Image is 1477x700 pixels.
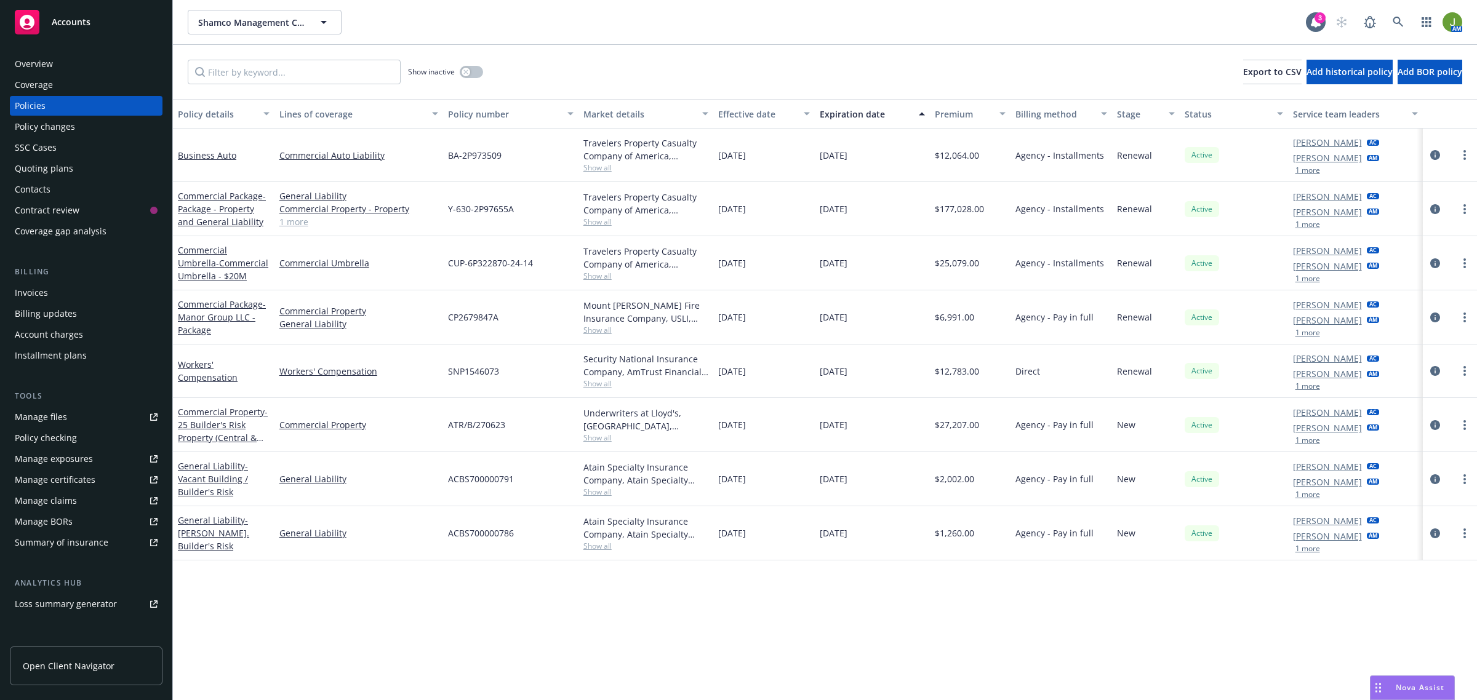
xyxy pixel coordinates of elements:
[820,149,847,162] span: [DATE]
[15,96,46,116] div: Policies
[178,460,248,498] a: General Liability
[10,512,162,531] a: Manage BORs
[1015,202,1104,215] span: Agency - Installments
[15,533,108,552] div: Summary of insurance
[718,472,746,485] span: [DATE]
[178,298,266,336] span: - Manor Group LLC - Package
[279,202,438,215] a: Commercial Property - Property
[935,108,993,121] div: Premium
[279,189,438,202] a: General Liability
[718,311,746,324] span: [DATE]
[583,191,709,217] div: Travelers Property Casualty Company of America, Travelers Insurance
[1015,149,1104,162] span: Agency - Installments
[820,365,847,378] span: [DATE]
[279,472,438,485] a: General Liability
[1190,204,1214,215] span: Active
[1386,10,1411,34] a: Search
[1370,675,1455,700] button: Nova Assist
[178,514,249,552] a: General Liability
[1428,256,1443,271] a: circleInformation
[10,117,162,137] a: Policy changes
[10,390,162,402] div: Tools
[1293,190,1362,203] a: [PERSON_NAME]
[1428,148,1443,162] a: circleInformation
[1457,202,1472,217] a: more
[820,202,847,215] span: [DATE]
[1295,437,1320,444] button: 1 more
[1117,149,1152,162] span: Renewal
[15,491,77,511] div: Manage claims
[1457,148,1472,162] a: more
[718,149,746,162] span: [DATE]
[448,149,502,162] span: BA-2P973509
[820,108,911,121] div: Expiration date
[1190,149,1214,161] span: Active
[1443,12,1462,32] img: photo
[15,325,83,344] div: Account charges
[1112,99,1180,129] button: Stage
[279,215,438,228] a: 1 more
[15,283,48,303] div: Invoices
[583,352,709,378] div: Security National Insurance Company, AmTrust Financial Services
[1293,136,1362,149] a: [PERSON_NAME]
[10,407,162,427] a: Manage files
[1293,352,1362,365] a: [PERSON_NAME]
[1295,167,1320,174] button: 1 more
[178,190,266,228] span: - Package - Property and General Liability
[10,5,162,39] a: Accounts
[1293,260,1362,272] a: [PERSON_NAME]
[10,533,162,552] a: Summary of insurance
[15,201,79,220] div: Contract review
[52,17,90,27] span: Accounts
[1015,472,1094,485] span: Agency - Pay in full
[448,472,514,485] span: ACBS700000791
[448,202,514,215] span: Y-630-2P97655A
[448,365,499,378] span: SNP1546073
[583,432,709,443] span: Show all
[178,190,266,228] a: Commercial Package
[279,108,425,121] div: Lines of coverage
[10,428,162,448] a: Policy checking
[1015,527,1094,539] span: Agency - Pay in full
[820,311,847,324] span: [DATE]
[448,311,498,324] span: CP2679847A
[10,221,162,241] a: Coverage gap analysis
[279,418,438,431] a: Commercial Property
[1117,472,1135,485] span: New
[1457,472,1472,487] a: more
[583,271,709,281] span: Show all
[274,99,443,129] button: Lines of coverage
[178,514,249,552] span: - [PERSON_NAME]. Builder's Risk
[1293,108,1405,121] div: Service team leaders
[1457,526,1472,541] a: more
[178,108,256,121] div: Policy details
[23,659,114,672] span: Open Client Navigator
[188,60,401,84] input: Filter by keyword...
[15,470,95,490] div: Manage certificates
[1398,60,1462,84] button: Add BOR policy
[1428,472,1443,487] a: circleInformation
[1015,365,1040,378] span: Direct
[583,378,709,389] span: Show all
[279,527,438,539] a: General Liability
[10,346,162,365] a: Installment plans
[448,108,560,121] div: Policy number
[1117,418,1135,431] span: New
[443,99,578,129] button: Policy number
[1190,312,1214,323] span: Active
[935,365,979,378] span: $12,783.00
[1428,364,1443,378] a: circleInformation
[930,99,1011,129] button: Premium
[1117,527,1135,539] span: New
[279,257,438,269] a: Commercial Umbrella
[583,217,709,227] span: Show all
[1293,314,1362,327] a: [PERSON_NAME]
[15,54,53,74] div: Overview
[10,449,162,469] a: Manage exposures
[1398,66,1462,78] span: Add BOR policy
[448,527,514,539] span: ACBS700000786
[15,75,53,95] div: Coverage
[583,541,709,551] span: Show all
[1428,526,1443,541] a: circleInformation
